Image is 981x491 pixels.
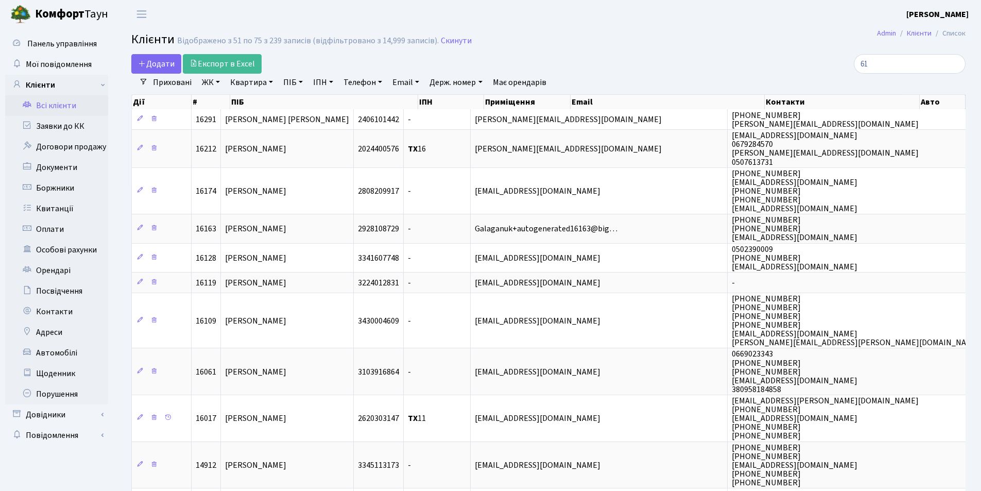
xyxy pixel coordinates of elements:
span: 2808209917 [358,185,399,197]
span: [EMAIL_ADDRESS][DOMAIN_NAME] [475,366,600,378]
a: Адреси [5,322,108,343]
span: [PERSON_NAME][EMAIL_ADDRESS][DOMAIN_NAME] [475,114,662,125]
span: [EMAIL_ADDRESS][DOMAIN_NAME] [475,277,600,289]
span: - [408,366,411,378]
a: Скинути [441,36,472,46]
a: ЖК [198,74,224,91]
th: ПІБ [230,95,418,109]
span: [PERSON_NAME] [225,413,286,424]
a: Повідомлення [5,425,108,446]
span: 16291 [196,114,216,125]
a: Контакти [5,301,108,322]
span: - [408,114,411,125]
a: Довідники [5,404,108,425]
span: - [408,185,411,197]
span: [EMAIL_ADDRESS][DOMAIN_NAME] [475,413,600,424]
span: 14912 [196,460,216,471]
b: ТХ [408,143,418,155]
span: [PHONE_NUMBER] [PERSON_NAME][EMAIL_ADDRESS][DOMAIN_NAME] [732,110,919,130]
span: 3345113173 [358,460,399,471]
span: - [408,223,411,234]
a: Документи [5,157,108,178]
span: 16212 [196,143,216,155]
span: [PERSON_NAME] [225,460,286,471]
span: Мої повідомлення [26,59,92,70]
span: [EMAIL_ADDRESS][PERSON_NAME][DOMAIN_NAME] [PHONE_NUMBER] [EMAIL_ADDRESS][DOMAIN_NAME] [PHONE_NUMB... [732,395,919,442]
a: Порушення [5,384,108,404]
span: 16119 [196,277,216,289]
span: 0502390009 [PHONE_NUMBER] [EMAIL_ADDRESS][DOMAIN_NAME] [732,244,857,273]
a: Email [388,74,423,91]
span: [EMAIL_ADDRESS][DOMAIN_NAME] [475,315,600,327]
a: ІПН [309,74,337,91]
a: Особові рахунки [5,240,108,260]
span: 2928108729 [358,223,399,234]
span: - [408,252,411,264]
span: - [408,460,411,471]
span: 16017 [196,413,216,424]
span: [PHONE_NUMBER] [PHONE_NUMBER] [EMAIL_ADDRESS][DOMAIN_NAME] [PHONE_NUMBER] [PHONE_NUMBER] [732,442,857,488]
input: Пошук... [854,54,966,74]
span: [PERSON_NAME][EMAIL_ADDRESS][DOMAIN_NAME] [475,143,662,155]
span: 16174 [196,185,216,197]
span: Панель управління [27,38,97,49]
span: 16 [408,143,426,155]
div: Відображено з 51 по 75 з 239 записів (відфільтровано з 14,999 записів). [177,36,439,46]
span: 3341607748 [358,252,399,264]
a: [PERSON_NAME] [906,8,969,21]
a: Заявки до КК [5,116,108,137]
b: Комфорт [35,6,84,22]
span: 16109 [196,315,216,327]
span: [PERSON_NAME] [225,277,286,289]
span: Таун [35,6,108,23]
a: Автомобілі [5,343,108,363]
span: [PERSON_NAME] [225,315,286,327]
span: [EMAIL_ADDRESS][DOMAIN_NAME] [475,252,600,264]
span: [PHONE_NUMBER] [PHONE_NUMBER] [PHONE_NUMBER] [PHONE_NUMBER] [EMAIL_ADDRESS][DOMAIN_NAME] [PERSON_... [732,293,980,349]
th: Авто [920,95,966,109]
span: [PERSON_NAME] [225,366,286,378]
span: 16128 [196,252,216,264]
span: 2406101442 [358,114,399,125]
a: Всі клієнти [5,95,108,116]
th: ІПН [418,95,484,109]
span: - [408,315,411,327]
a: Телефон [339,74,386,91]
span: [EMAIL_ADDRESS][DOMAIN_NAME] 0679284570 [PERSON_NAME][EMAIL_ADDRESS][DOMAIN_NAME] 0507613731 [732,130,919,167]
span: 11 [408,413,426,424]
a: Мої повідомлення [5,54,108,75]
span: [EMAIL_ADDRESS][DOMAIN_NAME] [475,460,600,471]
span: 0669023343 [PHONE_NUMBER] [PHONE_NUMBER] [EMAIL_ADDRESS][DOMAIN_NAME] 380958184858 [732,349,857,395]
a: Клієнти [907,28,932,39]
span: 3224012831 [358,277,399,289]
span: 2620303147 [358,413,399,424]
span: [PHONE_NUMBER] [PHONE_NUMBER] [EMAIL_ADDRESS][DOMAIN_NAME] [732,214,857,243]
button: Переключити навігацію [129,6,154,23]
span: 2024400576 [358,143,399,155]
a: Квартира [226,74,277,91]
a: Панель управління [5,33,108,54]
a: Оплати [5,219,108,240]
th: Дії [132,95,192,109]
span: 3103916864 [358,366,399,378]
a: Має орендарів [489,74,550,91]
a: Квитанції [5,198,108,219]
a: Клієнти [5,75,108,95]
span: Клієнти [131,30,175,48]
a: Приховані [149,74,196,91]
span: [PHONE_NUMBER] [EMAIL_ADDRESS][DOMAIN_NAME] [PHONE_NUMBER] [PHONE_NUMBER] [EMAIL_ADDRESS][DOMAIN_... [732,168,857,214]
span: 3430004609 [358,315,399,327]
a: Щоденник [5,363,108,384]
span: [PERSON_NAME] [225,185,286,197]
span: 16061 [196,366,216,378]
a: Експорт в Excel [183,54,262,74]
a: Держ. номер [425,74,486,91]
span: [EMAIL_ADDRESS][DOMAIN_NAME] [475,185,600,197]
img: logo.png [10,4,31,25]
b: [PERSON_NAME] [906,9,969,20]
span: [PERSON_NAME] [225,252,286,264]
th: # [192,95,230,109]
a: Боржники [5,178,108,198]
b: ТХ [408,413,418,424]
span: [PERSON_NAME] [225,223,286,234]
